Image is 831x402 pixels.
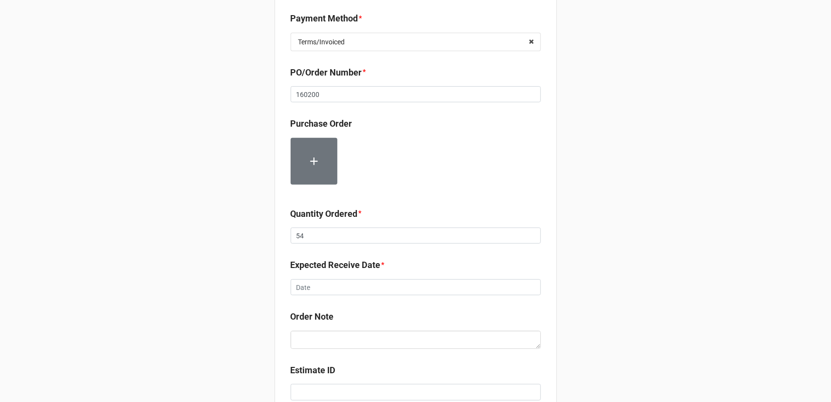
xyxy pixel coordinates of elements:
[291,310,334,324] label: Order Note
[291,258,381,272] label: Expected Receive Date
[291,279,541,296] input: Date
[298,38,345,45] div: Terms/Invoiced
[291,117,352,131] label: Purchase Order
[291,364,336,377] label: Estimate ID
[291,12,358,25] label: Payment Method
[291,66,362,79] label: PO/Order Number
[291,207,358,221] label: Quantity Ordered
